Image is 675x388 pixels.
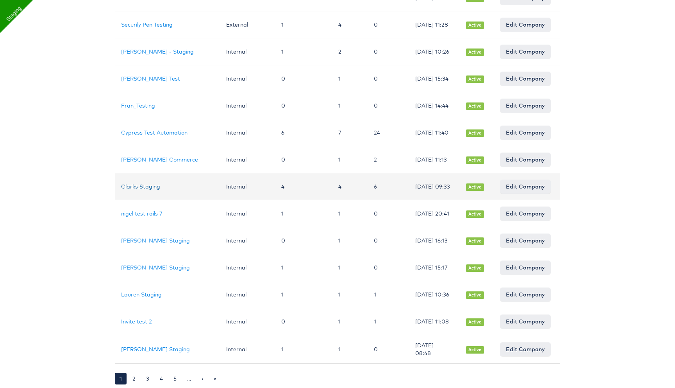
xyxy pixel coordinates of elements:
[368,173,409,200] td: 6
[409,65,460,92] td: [DATE] 15:34
[368,254,409,281] td: 0
[220,227,275,254] td: Internal
[128,373,140,384] a: 2
[466,318,484,326] span: Active
[121,129,187,136] a: Cypress Test Automation
[409,11,460,38] td: [DATE] 11:28
[332,92,368,119] td: 1
[500,18,551,32] a: Edit Company
[121,237,190,244] a: [PERSON_NAME] Staging
[332,11,368,38] td: 4
[121,346,190,353] a: [PERSON_NAME] Staging
[275,65,332,92] td: 0
[500,99,551,113] a: Edit Company
[409,119,460,146] td: [DATE] 11:40
[368,92,409,119] td: 0
[121,75,180,82] a: [PERSON_NAME] Test
[220,335,275,364] td: Internal
[275,92,332,119] td: 0
[220,119,275,146] td: Internal
[500,45,551,59] a: Edit Company
[466,237,484,245] span: Active
[332,335,368,364] td: 1
[409,173,460,200] td: [DATE] 09:33
[220,92,275,119] td: Internal
[409,92,460,119] td: [DATE] 14:44
[500,287,551,302] a: Edit Company
[466,102,484,110] span: Active
[169,373,181,384] a: 5
[275,227,332,254] td: 0
[409,254,460,281] td: [DATE] 15:17
[466,210,484,218] span: Active
[500,260,551,275] a: Edit Company
[275,308,332,335] td: 0
[466,346,484,354] span: Active
[409,335,460,364] td: [DATE] 08:48
[220,173,275,200] td: Internal
[500,72,551,86] a: Edit Company
[500,234,551,248] a: Edit Company
[409,38,460,65] td: [DATE] 10:26
[409,308,460,335] td: [DATE] 11:08
[121,21,173,28] a: Securily Pen Testing
[332,281,368,308] td: 1
[182,373,196,384] a: …
[209,373,221,384] a: »
[155,373,168,384] a: 4
[500,126,551,140] a: Edit Company
[368,119,409,146] td: 24
[466,75,484,83] span: Active
[332,65,368,92] td: 1
[220,146,275,173] td: Internal
[500,314,551,329] a: Edit Company
[332,173,368,200] td: 4
[466,264,484,272] span: Active
[220,38,275,65] td: Internal
[275,146,332,173] td: 0
[121,291,162,298] a: Lauren Staging
[220,254,275,281] td: Internal
[197,373,208,384] a: ›
[409,200,460,227] td: [DATE] 20:41
[121,156,198,163] a: [PERSON_NAME] Commerce
[275,11,332,38] td: 1
[409,146,460,173] td: [DATE] 11:13
[121,48,194,55] a: [PERSON_NAME] - Staging
[466,183,484,191] span: Active
[121,102,155,109] a: Fran_Testing
[368,146,409,173] td: 2
[275,281,332,308] td: 1
[466,48,484,56] span: Active
[275,38,332,65] td: 1
[368,335,409,364] td: 0
[466,129,484,137] span: Active
[409,281,460,308] td: [DATE] 10:36
[466,156,484,164] span: Active
[141,373,154,384] a: 3
[332,146,368,173] td: 1
[409,227,460,254] td: [DATE] 16:13
[220,65,275,92] td: Internal
[332,254,368,281] td: 1
[115,373,127,384] a: 1
[121,318,152,325] a: Invite test 2
[500,180,551,194] a: Edit Company
[466,291,484,299] span: Active
[275,173,332,200] td: 4
[121,183,160,190] a: Clarks Staging
[368,11,409,38] td: 0
[275,335,332,364] td: 1
[220,11,275,38] td: External
[368,65,409,92] td: 0
[275,200,332,227] td: 1
[500,342,551,356] a: Edit Company
[368,308,409,335] td: 1
[332,200,368,227] td: 1
[220,200,275,227] td: Internal
[332,119,368,146] td: 7
[332,38,368,65] td: 2
[500,153,551,167] a: Edit Company
[368,227,409,254] td: 0
[332,227,368,254] td: 1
